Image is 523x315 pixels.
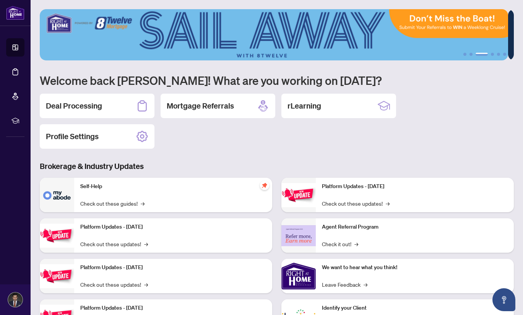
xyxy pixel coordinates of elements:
[40,224,74,248] img: Platform Updates - September 16, 2025
[281,259,316,293] img: We want to hear what you think!
[492,288,515,311] button: Open asap
[40,161,514,172] h3: Brokerage & Industry Updates
[260,181,269,190] span: pushpin
[476,53,488,56] button: 3
[463,53,466,56] button: 1
[386,199,390,208] span: →
[80,240,148,248] a: Check out these updates!→
[364,280,367,289] span: →
[80,223,266,231] p: Platform Updates - [DATE]
[322,223,508,231] p: Agent Referral Program
[40,9,508,60] img: Slide 2
[287,101,321,111] h2: rLearning
[322,182,508,191] p: Platform Updates - [DATE]
[354,240,358,248] span: →
[144,240,148,248] span: →
[80,263,266,272] p: Platform Updates - [DATE]
[46,131,99,142] h2: Profile Settings
[40,73,514,88] h1: Welcome back [PERSON_NAME]! What are you working on [DATE]?
[469,53,473,56] button: 2
[6,6,24,20] img: logo
[167,101,234,111] h2: Mortgage Referrals
[322,304,508,312] p: Identify your Client
[281,225,316,246] img: Agent Referral Program
[322,240,358,248] a: Check it out!→
[80,182,266,191] p: Self-Help
[80,199,145,208] a: Check out these guides!→
[322,280,367,289] a: Leave Feedback→
[281,183,316,207] img: Platform Updates - June 23, 2025
[322,263,508,272] p: We want to hear what you think!
[40,264,74,288] img: Platform Updates - July 21, 2025
[46,101,102,111] h2: Deal Processing
[144,280,148,289] span: →
[322,199,390,208] a: Check out these updates!→
[80,280,148,289] a: Check out these updates!→
[40,178,74,212] img: Self-Help
[497,53,500,56] button: 5
[80,304,266,312] p: Platform Updates - [DATE]
[503,53,506,56] button: 6
[8,292,23,307] img: Profile Icon
[141,199,145,208] span: →
[491,53,494,56] button: 4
